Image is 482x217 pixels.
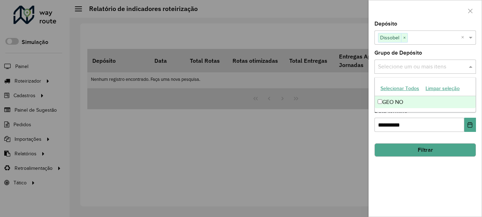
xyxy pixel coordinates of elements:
[375,96,476,108] div: GEO NO
[422,83,463,94] button: Limpar seleção
[377,83,422,94] button: Selecionar Todos
[374,77,476,112] ng-dropdown-panel: Options list
[464,118,476,132] button: Choose Date
[374,49,422,57] label: Grupo de Depósito
[374,20,397,28] label: Depósito
[374,143,476,157] button: Filtrar
[401,34,407,42] span: ×
[378,33,401,42] span: Dissobel
[461,33,467,42] span: Clear all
